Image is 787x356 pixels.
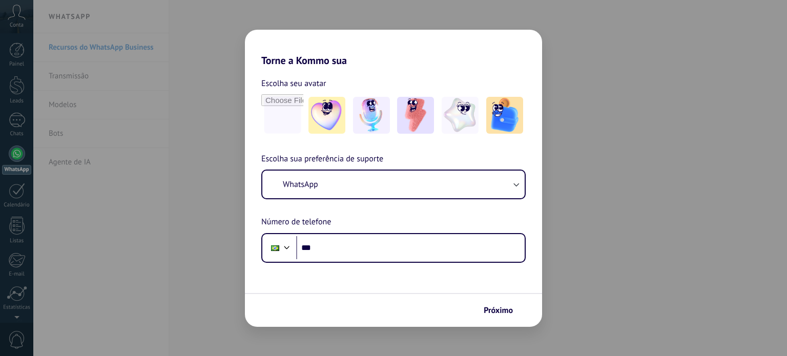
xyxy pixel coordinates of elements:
[442,97,479,134] img: -4.jpeg
[265,237,285,259] div: Brazil: + 55
[484,307,513,314] span: Próximo
[261,216,331,229] span: Número de telefone
[479,302,527,319] button: Próximo
[262,171,525,198] button: WhatsApp
[245,30,542,67] h2: Torne a Kommo sua
[397,97,434,134] img: -3.jpeg
[308,97,345,134] img: -1.jpeg
[261,77,326,90] span: Escolha seu avatar
[353,97,390,134] img: -2.jpeg
[486,97,523,134] img: -5.jpeg
[261,153,383,166] span: Escolha sua preferência de suporte
[283,179,318,190] span: WhatsApp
